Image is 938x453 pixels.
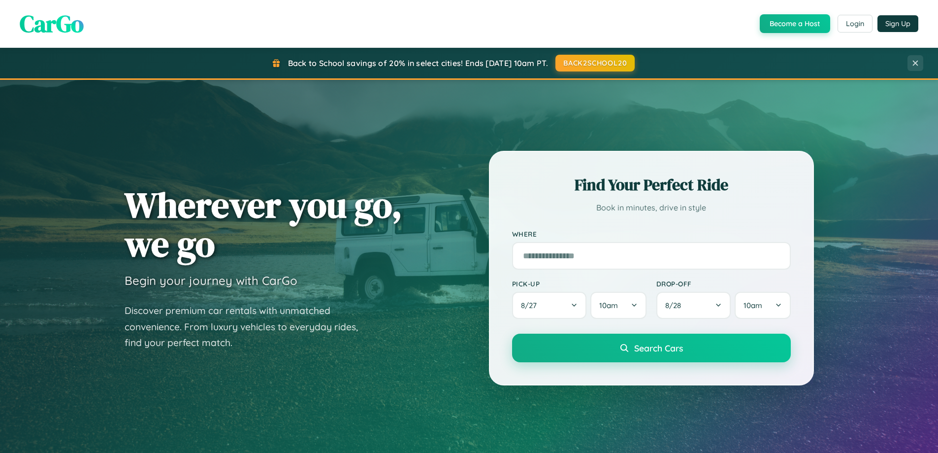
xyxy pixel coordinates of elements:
span: 8 / 27 [521,301,542,310]
label: Where [512,230,791,238]
h3: Begin your journey with CarGo [125,273,297,288]
span: Back to School savings of 20% in select cities! Ends [DATE] 10am PT. [288,58,548,68]
span: 8 / 28 [665,301,686,310]
button: Sign Up [877,15,918,32]
span: 10am [744,301,762,310]
button: BACK2SCHOOL20 [555,55,635,71]
p: Discover premium car rentals with unmatched convenience. From luxury vehicles to everyday rides, ... [125,303,371,351]
label: Drop-off [656,279,791,288]
button: Login [838,15,873,33]
label: Pick-up [512,279,647,288]
button: 10am [590,292,646,319]
button: 8/27 [512,292,587,319]
span: CarGo [20,7,84,40]
button: Search Cars [512,334,791,362]
button: 8/28 [656,292,731,319]
button: 10am [735,292,790,319]
p: Book in minutes, drive in style [512,201,791,215]
span: Search Cars [634,343,683,353]
h1: Wherever you go, we go [125,185,402,263]
span: 10am [599,301,618,310]
h2: Find Your Perfect Ride [512,174,791,196]
button: Become a Host [760,14,830,33]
